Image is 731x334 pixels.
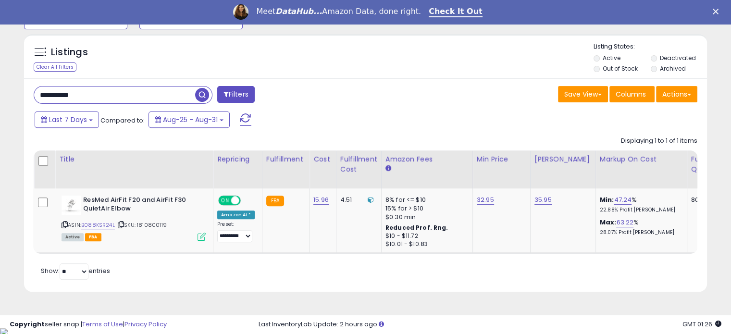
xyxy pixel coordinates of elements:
div: % [600,218,680,236]
i: DataHub... [275,7,322,16]
label: Active [603,54,620,62]
div: 8% for <= $10 [385,196,465,204]
div: [PERSON_NAME] [534,154,592,164]
div: Clear All Filters [34,62,76,72]
span: OFF [239,196,255,204]
button: Actions [656,86,697,102]
b: Max: [600,218,617,227]
div: Fulfillment Cost [340,154,377,174]
p: Listing States: [594,42,707,51]
div: ASIN: [62,196,206,240]
a: 15.96 [313,195,329,205]
div: $10 - $11.72 [385,232,465,240]
b: ResMed AirFit F20 and AirFit F30 QuietAir Elbow [83,196,200,216]
span: All listings currently available for purchase on Amazon [62,233,84,241]
a: 35.95 [534,195,552,205]
a: 63.22 [616,218,633,227]
div: Cost [313,154,332,164]
div: Fulfillment [266,154,305,164]
a: Terms of Use [82,320,123,329]
button: Aug-25 - Aug-31 [149,111,230,128]
b: Min: [600,195,614,204]
div: 80 [691,196,721,204]
span: Show: entries [41,266,110,275]
div: $0.30 min [385,213,465,222]
a: 47.24 [614,195,632,205]
div: $10.01 - $10.83 [385,240,465,248]
button: Last 7 Days [35,111,99,128]
div: Close [713,9,722,14]
div: Title [59,154,209,164]
div: Min Price [477,154,526,164]
small: FBA [266,196,284,206]
a: 32.95 [477,195,494,205]
th: The percentage added to the cost of goods (COGS) that forms the calculator for Min & Max prices. [595,150,687,188]
div: Meet Amazon Data, done right. [256,7,421,16]
button: Filters [217,86,255,103]
b: Reduced Prof. Rng. [385,223,448,232]
span: ON [219,196,231,204]
span: Last 7 Days [49,115,87,124]
span: Compared to: [100,116,145,125]
div: 15% for > $10 [385,204,465,213]
label: Archived [659,64,685,73]
span: FBA [85,233,101,241]
p: 28.07% Profit [PERSON_NAME] [600,229,680,236]
div: Preset: [217,221,255,243]
div: 4.51 [340,196,374,204]
div: Fulfillable Quantity [691,154,724,174]
button: Columns [609,86,655,102]
span: Aug-25 - Aug-31 [163,115,218,124]
div: Displaying 1 to 1 of 1 items [621,136,697,146]
a: Privacy Policy [124,320,167,329]
span: Columns [616,89,646,99]
h5: Listings [51,46,88,59]
strong: Copyright [10,320,45,329]
div: Last InventoryLab Update: 2 hours ago. [259,320,721,329]
div: Amazon AI * [217,210,255,219]
div: Amazon Fees [385,154,469,164]
span: | SKU: 1810800119 [116,221,167,229]
label: Out of Stock [603,64,638,73]
small: Amazon Fees. [385,164,391,173]
a: Check It Out [429,7,483,17]
a: B088KSR24L [81,221,115,229]
p: 22.88% Profit [PERSON_NAME] [600,207,680,213]
div: Repricing [217,154,258,164]
div: Markup on Cost [600,154,683,164]
img: Profile image for Georgie [233,4,248,20]
div: seller snap | | [10,320,167,329]
label: Deactivated [659,54,695,62]
button: Save View [558,86,608,102]
div: % [600,196,680,213]
span: 2025-09-8 01:26 GMT [682,320,721,329]
img: 31Mv+C7Cu0L._SL40_.jpg [62,196,81,215]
